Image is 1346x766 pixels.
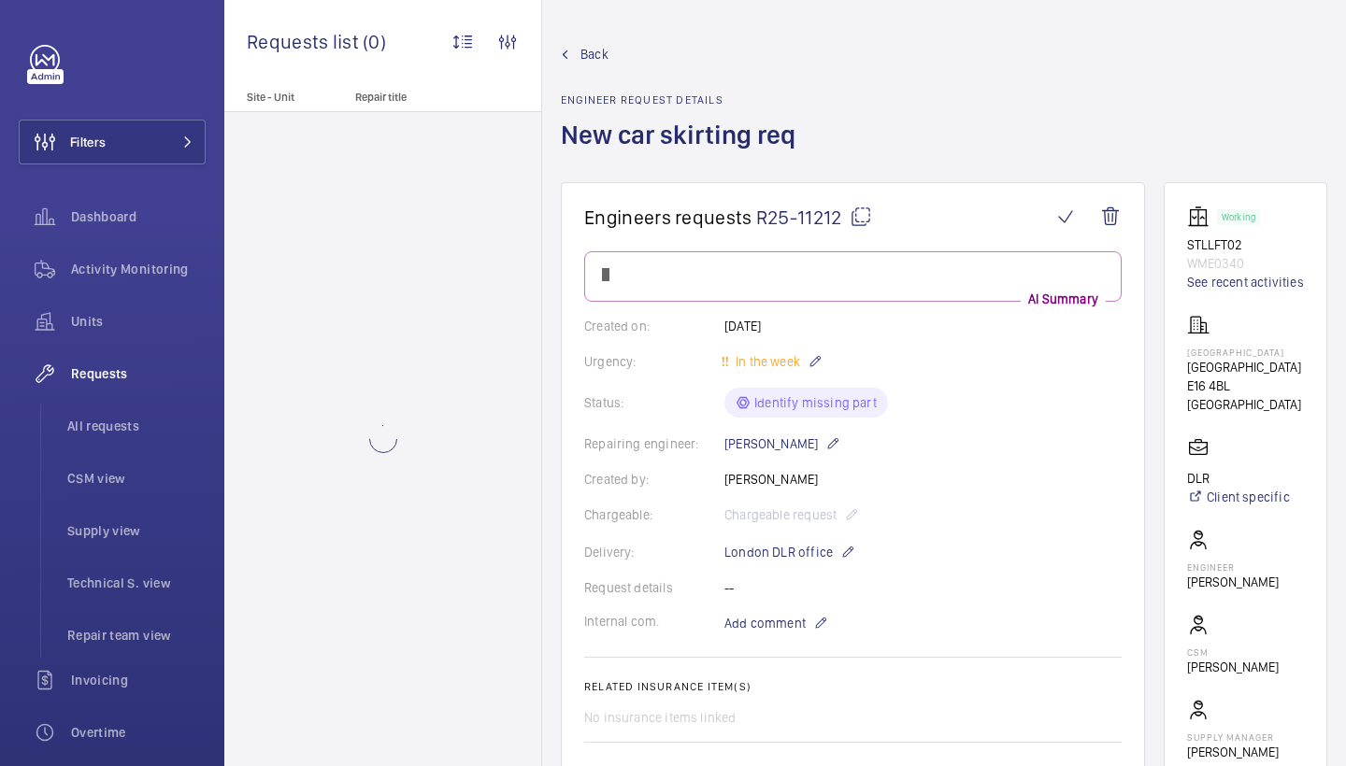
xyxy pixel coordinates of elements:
p: Engineer [1187,561,1279,573]
p: Working [1222,214,1255,220]
span: Invoicing [71,671,206,689]
p: WME0340 [1187,254,1304,273]
button: Filters [19,120,206,164]
p: [GEOGRAPHIC_DATA] [1187,347,1304,358]
p: [PERSON_NAME] [1187,573,1279,591]
p: CSM [1187,646,1279,658]
span: All requests [67,417,206,435]
p: DLR [1187,469,1290,488]
p: [PERSON_NAME] [1187,658,1279,676]
span: Add comment [724,614,806,632]
span: R25-11212 [756,206,872,229]
span: In the week [732,354,800,369]
span: Technical S. view [67,574,206,592]
p: [GEOGRAPHIC_DATA] [1187,358,1304,376]
p: [PERSON_NAME] [724,433,840,455]
a: See recent activities [1187,273,1304,291]
p: E16 4BL [GEOGRAPHIC_DATA] [1187,376,1304,414]
span: Repair team view [67,626,206,645]
h2: Engineer request details [561,93,807,106]
h1: New car skirting req [561,118,807,182]
span: CSM view [67,469,206,488]
span: Requests list [247,30,363,53]
span: Back [580,45,609,64]
span: Units [71,312,206,331]
span: Filters [70,133,106,151]
span: Overtime [71,723,206,742]
p: Site - Unit [224,91,348,104]
p: STLLFT02 [1187,235,1304,254]
span: Activity Monitoring [71,260,206,278]
span: Dashboard [71,207,206,226]
span: Supply view [67,521,206,540]
a: Client specific [1187,488,1290,506]
p: Supply manager [1187,731,1304,743]
h2: Related insurance item(s) [584,680,1122,693]
span: Requests [71,364,206,383]
p: AI Summary [1021,290,1106,308]
img: elevator.svg [1187,206,1217,228]
span: Engineers requests [584,206,752,229]
p: London DLR office [724,541,855,563]
p: Repair title [355,91,479,104]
